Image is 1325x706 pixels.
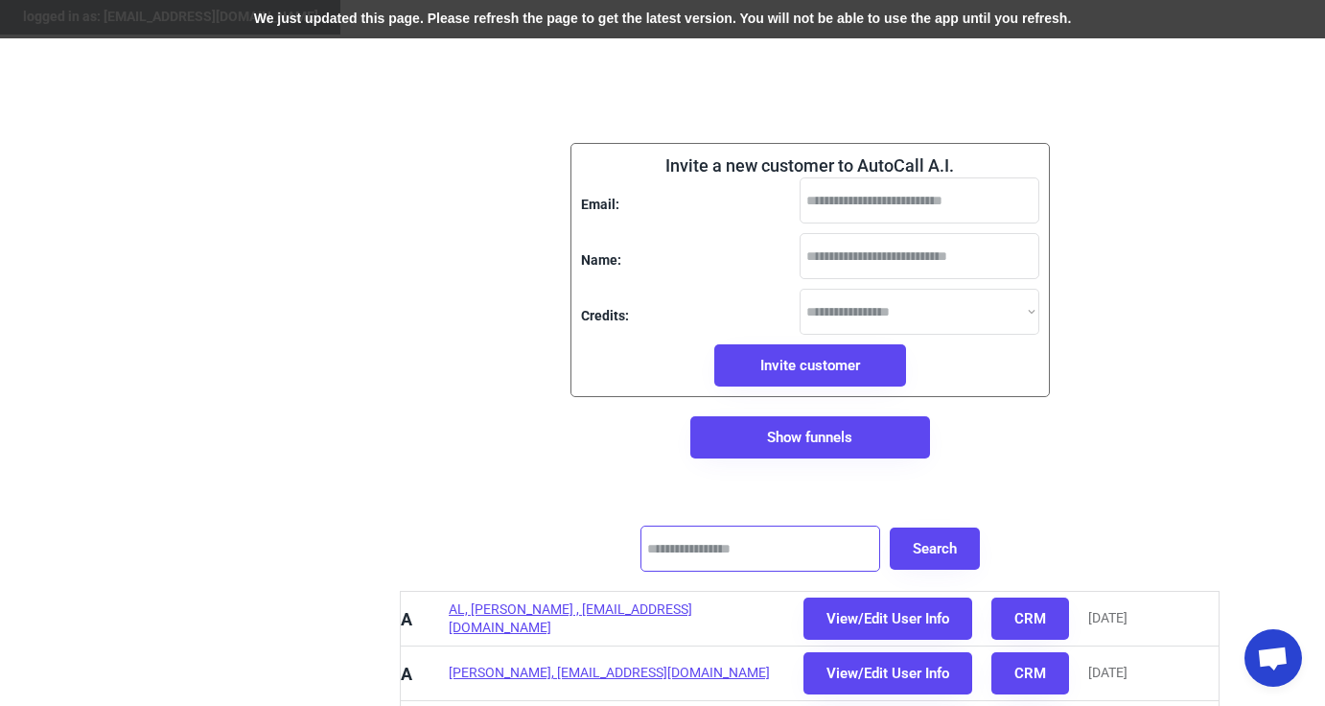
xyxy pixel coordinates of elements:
[581,307,629,326] div: Credits:
[401,662,430,686] div: A
[1244,629,1302,687] div: Open chat
[581,196,619,215] div: Email:
[991,598,1069,640] button: CRM
[890,528,980,570] button: Search
[449,600,784,638] div: AL, [PERSON_NAME] , [EMAIL_ADDRESS][DOMAIN_NAME]
[714,344,906,387] button: Invite customer
[401,607,430,631] div: A
[581,251,621,271] div: Name:
[449,664,784,683] div: [PERSON_NAME], [EMAIL_ADDRESS][DOMAIN_NAME]
[803,598,972,640] button: View/Edit User Info
[690,416,930,459] button: Show funnels
[991,652,1069,694] button: CRM
[1088,609,1127,628] div: [DATE]
[665,153,954,177] div: Invite a new customer to AutoCall A.I.
[803,652,972,694] button: View/Edit User Info
[1088,664,1127,683] div: [DATE]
